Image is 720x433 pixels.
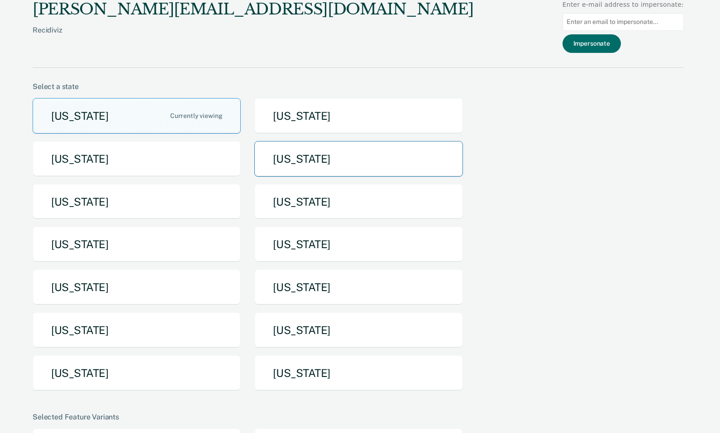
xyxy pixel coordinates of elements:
button: [US_STATE] [33,98,241,134]
button: [US_STATE] [254,184,463,220]
button: [US_STATE] [33,226,241,262]
button: [US_STATE] [254,226,463,262]
button: [US_STATE] [33,141,241,177]
input: Enter an email to impersonate... [563,13,684,31]
button: [US_STATE] [33,355,241,391]
button: [US_STATE] [33,269,241,305]
button: Impersonate [563,34,621,53]
button: [US_STATE] [254,269,463,305]
button: [US_STATE] [254,355,463,391]
button: [US_STATE] [254,312,463,348]
div: Select a state [33,82,684,91]
button: [US_STATE] [33,312,241,348]
button: [US_STATE] [254,141,463,177]
button: [US_STATE] [254,98,463,134]
button: [US_STATE] [33,184,241,220]
div: Selected Feature Variants [33,413,684,421]
div: Recidiviz [33,26,473,49]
